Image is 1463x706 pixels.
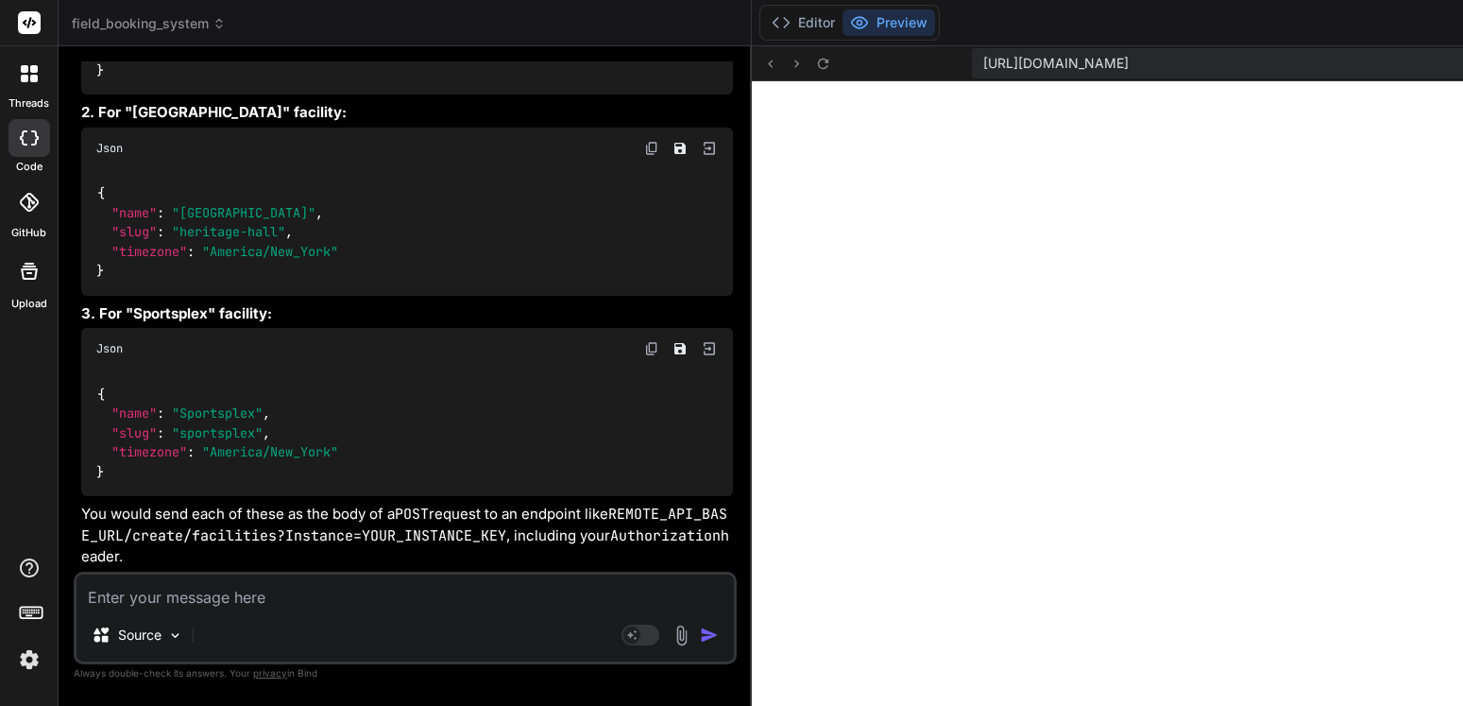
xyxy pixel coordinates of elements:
code: Authorization [610,526,721,545]
label: Upload [11,296,47,312]
span: privacy [253,667,287,679]
img: Open in Browser [701,340,718,357]
span: { [97,185,105,202]
span: : [157,424,164,441]
span: "sportsplex" [172,424,263,441]
img: Pick Models [167,628,183,644]
span: : [157,224,164,241]
label: code [16,159,43,175]
span: "timezone" [111,443,187,460]
span: } [96,463,104,480]
img: settings [13,644,45,676]
img: icon [700,626,719,645]
span: "America/New_York" [202,243,338,260]
strong: 3. For "Sportsplex" facility: [81,304,272,322]
span: , [285,224,293,241]
p: Source [118,626,162,645]
span: : [187,443,195,460]
span: "America/New_York" [202,443,338,460]
span: , [263,424,270,441]
span: Json [96,341,123,356]
span: : [157,405,164,422]
code: REMOTE_API_BASE_URL/create/facilities?Instance=YOUR_INSTANCE_KEY [81,505,727,545]
span: Json [96,141,123,156]
span: "Sportsplex" [172,405,263,422]
span: field_booking_system [72,14,226,33]
span: : [157,204,164,221]
span: : [187,243,195,260]
code: POST [395,505,429,524]
span: } [96,61,104,78]
button: Save file [667,336,693,362]
label: GitHub [11,225,46,241]
span: "name" [111,405,157,422]
strong: 2. For "[GEOGRAPHIC_DATA]" facility: [81,103,347,121]
span: "[GEOGRAPHIC_DATA]" [172,204,315,221]
span: [URL][DOMAIN_NAME] [983,54,1129,73]
img: Open in Browser [701,140,718,157]
img: attachment [671,625,692,646]
span: "slug" [111,424,157,441]
img: copy [644,141,659,156]
label: threads [9,95,49,112]
span: "heritage-hall" [172,224,285,241]
span: , [263,405,270,422]
img: copy [644,341,659,356]
p: You would send each of these as the body of a request to an endpoint like , including your header. [81,504,733,568]
span: , [315,204,323,221]
span: "name" [111,204,157,221]
p: Always double-check its answers. Your in Bind [74,664,737,682]
button: Save file [667,135,693,162]
span: } [96,262,104,279]
button: Preview [842,9,935,36]
span: { [97,386,105,403]
span: "slug" [111,224,157,241]
button: Editor [764,9,842,36]
span: "timezone" [111,243,187,260]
